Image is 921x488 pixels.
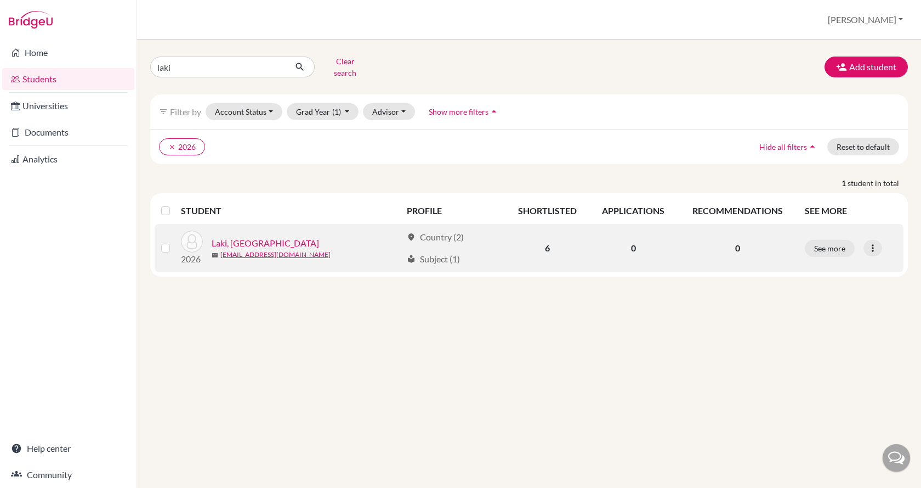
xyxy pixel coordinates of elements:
[332,107,341,116] span: (1)
[168,143,176,151] i: clear
[400,198,505,224] th: PROFILE
[842,177,848,189] strong: 1
[181,231,203,253] img: Laki, Lilla
[2,42,134,64] a: Home
[429,107,488,116] span: Show more filters
[159,107,168,116] i: filter_list
[315,53,376,81] button: Clear search
[823,9,908,30] button: [PERSON_NAME]
[505,198,589,224] th: SHORTLISTED
[220,250,331,260] a: [EMAIL_ADDRESS][DOMAIN_NAME]
[2,121,134,143] a: Documents
[9,11,53,29] img: Bridge-U
[407,255,416,263] span: local_library
[150,57,286,77] input: Find student by name...
[848,177,908,189] span: student in total
[206,103,282,120] button: Account Status
[181,253,203,266] p: 2026
[25,8,47,18] span: Help
[2,464,134,486] a: Community
[505,224,589,272] td: 6
[170,106,201,117] span: Filter by
[407,233,416,242] span: location_on
[678,198,798,224] th: RECOMMENDATIONS
[2,95,134,117] a: Universities
[212,252,218,259] span: mail
[589,224,678,272] td: 0
[805,240,855,257] button: See more
[287,103,359,120] button: Grad Year(1)
[807,141,818,152] i: arrow_drop_up
[589,198,678,224] th: APPLICATIONS
[363,103,415,120] button: Advisor
[488,106,499,117] i: arrow_drop_up
[159,138,205,155] button: clear2026
[407,231,464,244] div: Country (2)
[407,253,460,266] div: Subject (1)
[750,138,827,155] button: Hide all filtersarrow_drop_up
[759,142,807,152] span: Hide all filters
[827,138,899,155] button: Reset to default
[212,237,319,250] a: Laki, [GEOGRAPHIC_DATA]
[684,242,792,255] p: 0
[419,103,509,120] button: Show more filtersarrow_drop_up
[181,198,400,224] th: STUDENT
[2,148,134,170] a: Analytics
[2,437,134,459] a: Help center
[825,57,908,77] button: Add student
[2,68,134,90] a: Students
[798,198,903,224] th: SEE MORE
